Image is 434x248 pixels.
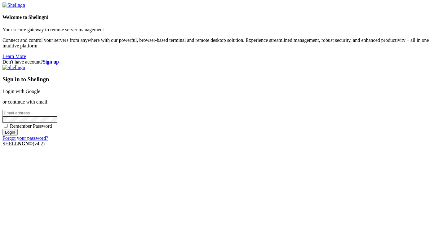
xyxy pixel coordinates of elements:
[2,65,25,70] img: Shellngn
[2,89,40,94] a: Login with Google
[2,27,432,33] p: Your secure gateway to remote server management.
[2,59,432,65] div: Don't have account?
[2,38,432,49] p: Connect and control your servers from anywhere with our powerful, browser-based terminal and remo...
[4,124,8,128] input: Remember Password
[2,135,48,141] a: Forgot your password?
[18,141,29,146] b: NGN
[2,129,18,135] input: Login
[2,2,25,8] img: Shellngn
[43,59,59,64] a: Sign up
[2,76,432,83] h3: Sign in to Shellngn
[2,54,26,59] a: Learn More
[2,110,57,116] input: Email address
[33,141,45,146] span: 4.2.0
[2,99,432,105] p: or continue with email:
[10,123,52,129] span: Remember Password
[2,15,432,20] h4: Welcome to Shellngn!
[2,141,45,146] span: SHELL ©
